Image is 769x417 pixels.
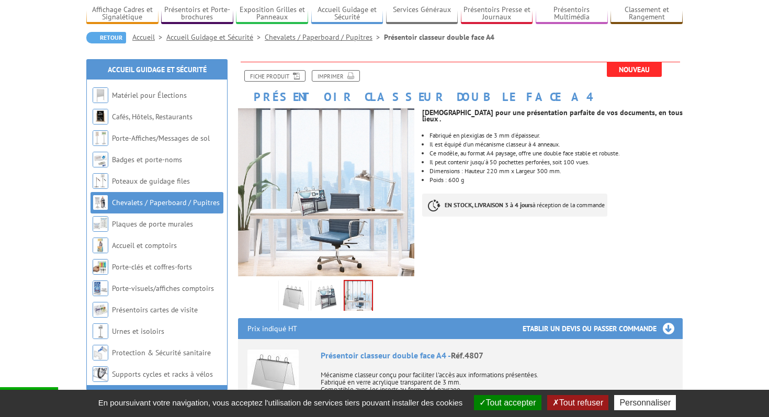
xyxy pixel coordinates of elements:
a: Exposition Grilles et Panneaux [236,5,308,22]
button: Personnaliser (fenêtre modale) [614,395,676,410]
img: Présentoirs cartes de visite [93,302,108,318]
a: Cafés, Hôtels, Restaurants [112,112,193,121]
a: Présentoirs et Porte-brochures [161,5,233,22]
p: Mécanisme classeur conçu pour faciliter l'accès aux informations présentées. Fabriqué en verre ac... [321,364,673,415]
li: Il peut contenir jusqu'à 50 pochettes perforées, soit 100 vues. [429,159,683,165]
a: Supports cycles et racks à vélos [112,369,213,379]
img: presentoir_claseur_anneaux_a4_mise_en_scene_4807.jpg [345,281,372,313]
img: Matériel pour Élections [93,87,108,103]
img: Badges et porte-noms [93,152,108,167]
img: Urnes et isoloirs [93,323,108,339]
span: Réf.4807 [451,350,483,360]
li: Il est équipé d'un mécanisme classeur à 4 anneaux. [429,141,683,148]
a: Urnes et isoloirs [112,326,164,336]
strong: [DEMOGRAPHIC_DATA] pour une présentation parfaite de vos documents, en tous lieux . [422,108,683,123]
a: Affichage Cadres et Signalétique [86,5,159,22]
a: Services Généraux [386,5,458,22]
div: Présentoir classeur double face A4 - [321,350,673,362]
span: Nouveau [607,62,662,77]
img: Supports cycles et racks à vélos [93,366,108,382]
img: Poteaux de guidage files [93,173,108,189]
li: Fabriqué en plexiglas de 3 mm d'épaisseur. [429,132,683,139]
a: Accueil Guidage et Sécurité [311,5,383,22]
button: Tout accepter [474,395,541,410]
p: à réception de la commande [422,194,607,217]
a: Présentoirs cartes de visite [112,305,198,314]
a: Accueil [132,32,166,42]
a: Imprimer [312,70,360,82]
img: Accueil et comptoirs [93,238,108,253]
li: Dimensions : Hauteur 220 mm x Largeur 300 mm. [429,168,683,174]
a: Porte-visuels/affiches comptoirs [112,284,214,293]
h3: Etablir un devis ou passer commande [523,318,683,339]
img: Chevalets / Paperboard / Pupitres [93,195,108,210]
a: Badges et porte-noms [112,155,182,164]
a: Porte-clés et coffres-forts [112,262,192,272]
a: Retour [86,32,126,43]
img: Présentoir classeur double face A4 [247,350,299,399]
a: Accueil Guidage et Sécurité [108,65,207,74]
li: Ce modèle, au format A4 paysage, offre une double face stable et robuste. [429,150,683,156]
a: Accueil et comptoirs [112,241,177,250]
li: Présentoir classeur double face A4 [384,32,494,42]
a: Plaques de porte murales [112,219,193,229]
p: Prix indiqué HT [247,318,297,339]
img: Porte-visuels/affiches comptoirs [93,280,108,296]
a: Chevalets / Paperboard / Pupitres [265,32,384,42]
a: Accueil Guidage et Sécurité [166,32,265,42]
img: Porte-Affiches/Messages de sol [93,130,108,146]
a: Poteaux de guidage files [112,176,190,186]
img: Cafés, Hôtels, Restaurants [93,109,108,125]
a: Présentoirs Multimédia [536,5,608,22]
img: presentoir_claseur_anneaux_a4_4807.jpg [281,282,306,314]
a: Matériel pour Élections [112,91,187,100]
a: Classement et Rangement [610,5,683,22]
a: Présentoirs Presse et Journaux [461,5,533,22]
a: Chevalets / Paperboard / Pupitres [112,198,220,207]
a: Fiche produit [244,70,306,82]
img: Porte-clés et coffres-forts [93,259,108,275]
span: En poursuivant votre navigation, vous acceptez l'utilisation de services tiers pouvant installer ... [93,398,468,407]
img: Protection & Sécurité sanitaire [93,345,108,360]
img: presentoir_claseur_anneaux_a4_affiche_pochette_4807.jpg [313,282,338,314]
img: Plaques de porte murales [93,216,108,232]
img: presentoir_claseur_anneaux_a4_mise_en_scene_4807.jpg [238,108,414,276]
a: Protection & Sécurité sanitaire [112,348,211,357]
a: Porte-Affiches/Messages de sol [112,133,210,143]
li: Poids : 600 g [429,177,683,183]
button: Tout refuser [547,395,608,410]
strong: EN STOCK, LIVRAISON 3 à 4 jours [445,201,533,209]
